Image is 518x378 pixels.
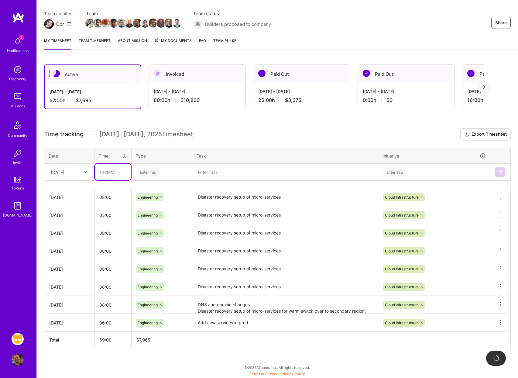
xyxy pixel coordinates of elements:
img: Paid Out [467,70,475,77]
img: teamwork [12,91,24,103]
div: [DATE] [49,284,89,290]
div: [DATE] - [DATE] [363,88,450,95]
a: Team Member Avatar [149,18,157,28]
div: 57:00 h [50,97,136,104]
div: [DATE] [49,212,89,218]
input: HH:MM [94,189,131,205]
span: Team architect [44,10,74,17]
input: HH:MM [94,279,131,295]
span: My Documents [154,37,192,44]
th: Task [192,148,378,164]
div: [DATE] [49,302,89,308]
div: [DATE] [51,169,64,175]
img: Team Member Avatar [141,19,150,28]
span: $10,800 [180,97,200,103]
img: loading [492,354,500,362]
button: Export Timesheet [460,128,511,140]
a: User Avatar [10,354,25,366]
a: Team Member Avatar [94,18,102,28]
span: Cloud Infrastructure [385,231,419,235]
span: Team Pulse [213,38,236,43]
div: 0:00 h [363,97,450,103]
img: right [483,85,485,89]
span: Engineering [138,195,158,199]
div: Tokens [12,185,24,191]
div: [DATE] [49,248,89,254]
input: HH:MM [94,261,131,277]
img: Submit [498,170,503,175]
th: Total [44,332,94,348]
span: Cloud Infrastructure [385,213,419,217]
div: [DATE] - [DATE] [154,88,241,95]
textarea: Disaster recovery setup of micro-services [193,189,377,206]
span: $7,695 [76,97,91,104]
div: Invite [13,159,22,166]
a: Team Member Avatar [173,18,181,28]
img: Invoiced [154,70,161,77]
i: icon Download [464,131,469,138]
th: Date [44,148,94,164]
div: Notifications [7,47,29,54]
a: Team Member Avatar [157,18,165,28]
span: Engineering [138,321,158,325]
span: Engineering [138,267,158,271]
span: Engineering [138,231,158,235]
span: $ 7,965 [136,337,150,342]
span: Engineering [138,249,158,253]
button: Share [491,17,511,29]
div: 25:00 h [258,97,345,103]
textarea: Disaster recovery setup of micro-services [193,225,377,241]
img: logo [12,12,24,23]
div: [DATE] [49,194,89,200]
a: My timesheet [44,37,71,50]
div: Discovery [9,76,26,82]
textarea: Add new services in prod [193,314,377,331]
div: Invoiced [149,65,245,83]
div: © 2025 ATeams Inc., All rights reserved. [36,360,518,375]
a: FAQ [199,37,206,50]
a: Privacy Policy [280,372,305,376]
div: [DATE] [49,230,89,236]
a: Team Member Avatar [141,18,149,28]
img: Team Member Avatar [164,19,173,28]
span: Engineering [138,285,158,289]
div: Paid Out [358,65,455,83]
div: Enter Tag [137,167,159,177]
span: $0 [386,97,393,103]
img: guide book [12,200,24,212]
span: Builders proposed to company [205,21,271,27]
img: Paid Out [258,70,266,77]
span: | [250,372,305,376]
input: HH:MM [95,164,131,180]
a: Team Member Avatar [133,18,141,28]
span: [DATE] - [DATE] , 2025 Timesheet [99,130,193,138]
span: Engineering [138,303,158,307]
a: My Documents [154,37,192,50]
a: Team timesheet [79,37,111,50]
div: [DOMAIN_NAME] [3,212,33,218]
div: 80:00 h [154,97,241,103]
span: $3,375 [285,97,301,103]
input: HH:MM [94,207,131,223]
input: HH:MM [94,225,131,241]
a: Team Member Avatar [102,18,110,28]
img: Paid Out [363,70,370,77]
a: Team Pulse [213,37,236,50]
img: Invite [12,147,24,159]
span: Cloud Infrastructure [385,195,419,199]
div: Community [8,132,27,139]
textarea: Disaster recovery setup of micro-services [193,261,377,277]
textarea: Disaster recovery setup of micro-services [193,279,377,295]
div: Paid Out [253,65,350,83]
img: User Avatar [12,354,24,366]
textarea: DNS and domain changes. Disaster recovery setup of micro-services for warm switch over to seconda... [193,297,377,313]
img: Team Member Avatar [156,19,166,28]
i: icon Chevron [84,171,87,174]
span: 1 [19,35,24,40]
textarea: Disaster recovery setup of micro-services [193,207,377,224]
span: Cloud Infrastructure [385,303,419,307]
div: [DATE] [49,320,89,326]
img: Team Member Avatar [172,19,181,28]
img: Team Member Avatar [101,19,110,28]
span: Team [86,10,181,17]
